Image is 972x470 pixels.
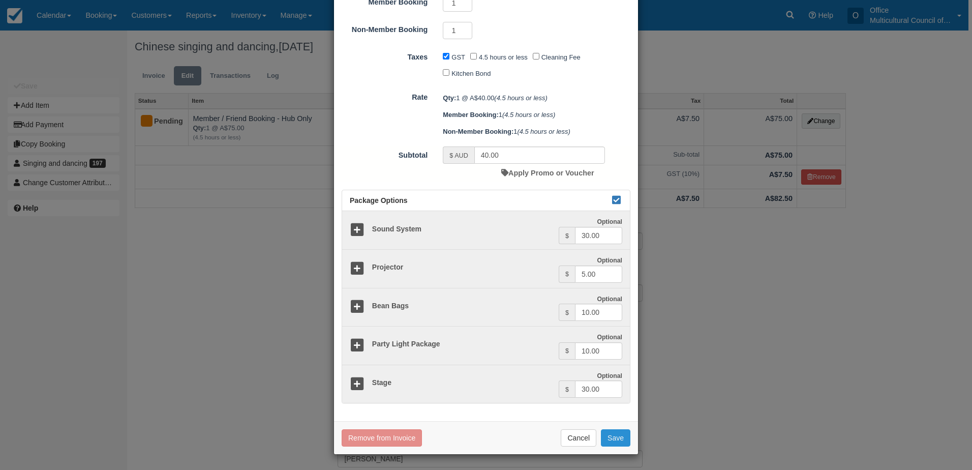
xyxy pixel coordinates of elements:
[561,429,596,447] button: Cancel
[479,53,528,61] label: 4.5 hours or less
[364,225,559,233] h5: Sound System
[342,365,630,403] a: Stage Optional $
[601,429,630,447] button: Save
[597,296,622,303] strong: Optional
[597,334,622,341] strong: Optional
[494,94,547,102] em: (4.5 hours or less)
[342,249,630,288] a: Projector Optional $
[364,379,559,387] h5: Stage
[334,146,435,161] label: Subtotal
[334,89,435,103] label: Rate
[451,53,465,61] label: GST
[451,70,491,77] label: Kitchen Bond
[565,386,569,393] small: $
[350,196,408,204] span: Package Options
[541,53,581,61] label: Cleaning Fee
[502,111,555,119] em: (4.5 hours or less)
[517,128,570,135] em: (4.5 hours or less)
[435,90,638,140] div: 1 @ A$40.00 1 1
[565,309,569,316] small: $
[364,263,559,271] h5: Projector
[443,111,498,119] strong: Member Booking
[597,257,622,264] strong: Optional
[449,152,468,159] small: $ AUD
[597,372,622,379] strong: Optional
[565,271,569,278] small: $
[342,326,630,365] a: Party Light Package Optional $
[342,288,630,327] a: Bean Bags Optional $
[443,22,472,39] input: Non-Member Booking
[565,232,569,240] small: $
[334,21,435,35] label: Non-Member Booking
[334,48,435,63] label: Taxes
[443,94,456,102] strong: Qty
[364,340,559,348] h5: Party Light Package
[342,429,422,447] button: Remove from Invoice
[501,169,594,177] a: Apply Promo or Voucher
[597,218,622,225] strong: Optional
[443,128,513,135] strong: Non-Member Booking
[342,211,630,250] a: Sound System Optional $
[364,302,559,310] h5: Bean Bags
[565,347,569,355] small: $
